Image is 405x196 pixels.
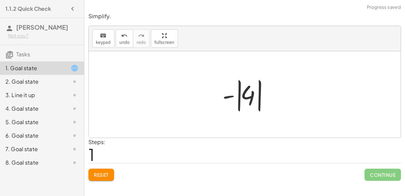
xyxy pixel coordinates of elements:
button: keyboardkeypad [92,29,114,48]
span: fullscreen [155,40,174,45]
span: redo [137,40,146,45]
span: Tasks [16,51,30,58]
i: Task started. [71,64,79,72]
label: Steps: [88,138,105,145]
i: redo [138,32,144,40]
i: Task not started. [71,78,79,86]
p: Simplify. [88,12,401,20]
i: Task not started. [71,91,79,99]
div: 2. Goal state [5,78,60,86]
span: undo [119,40,130,45]
div: 4. Goal state [5,105,60,113]
i: Task not started. [71,118,79,126]
span: Reset [94,172,109,178]
div: 8. Goal state [5,159,60,167]
button: Reset [88,169,114,181]
div: 3. Line it up [5,91,60,99]
i: undo [121,32,128,40]
i: Task not started. [71,145,79,153]
i: keyboard [100,32,106,40]
i: Task not started. [71,159,79,167]
div: 7. Goal state [5,145,60,153]
div: Not you? [8,32,79,39]
i: Task not started. [71,132,79,140]
div: 6. Goal state [5,132,60,140]
div: 5. Goal state [5,118,60,126]
h4: 1.1.2 Quick Check [5,5,51,13]
span: Progress saved [367,4,401,11]
button: undoundo [116,29,133,48]
div: 1. Goal state [5,64,60,72]
button: redoredo [133,29,150,48]
span: [PERSON_NAME] [16,23,68,31]
i: Task not started. [71,105,79,113]
span: 1 [88,144,94,165]
button: fullscreen [151,29,178,48]
span: keypad [96,40,111,45]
